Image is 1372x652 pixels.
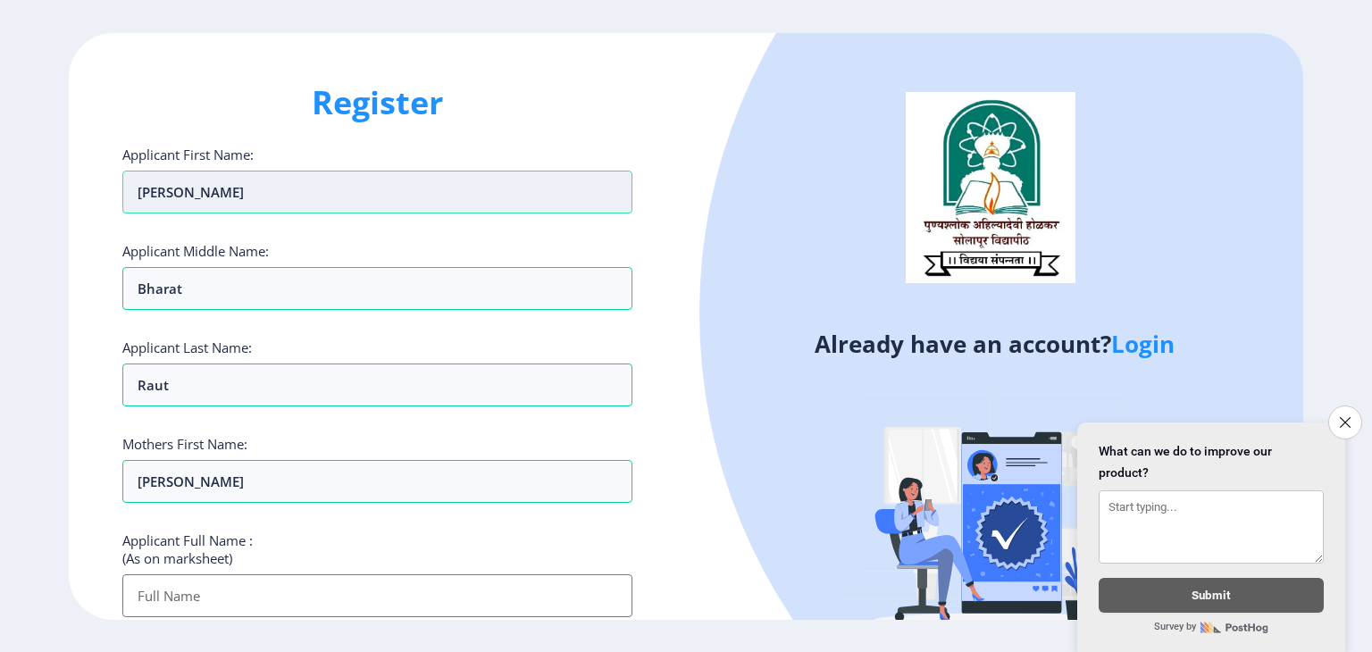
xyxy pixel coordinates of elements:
[122,435,247,453] label: Mothers First Name:
[122,242,269,260] label: Applicant Middle Name:
[122,81,632,124] h1: Register
[122,339,252,356] label: Applicant Last Name:
[122,171,632,213] input: First Name
[122,460,632,503] input: Last Name
[122,531,253,567] label: Applicant Full Name : (As on marksheet)
[122,267,632,310] input: First Name
[122,364,632,406] input: Last Name
[122,146,254,163] label: Applicant First Name:
[699,330,1290,358] h4: Already have an account?
[122,574,632,617] input: Full Name
[1111,328,1175,360] a: Login
[906,92,1075,283] img: logo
